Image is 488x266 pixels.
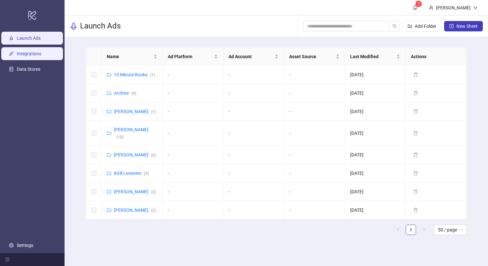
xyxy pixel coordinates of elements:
a: Archive(9) [114,90,136,96]
span: ( 1 ) [151,110,156,114]
a: [PERSON_NAME](10) [114,127,148,139]
span: plus-square [449,24,454,28]
th: Ad Account [223,48,284,66]
span: Add Folder [415,24,436,29]
td: - [284,146,345,164]
span: bell [413,5,417,10]
span: delete [413,72,418,77]
h3: Launch Ads [80,21,121,31]
a: [PERSON_NAME](2) [114,207,156,213]
td: - [163,201,223,219]
span: Ad Platform [168,53,213,60]
td: [DATE] [345,121,406,146]
span: right [422,228,426,231]
span: New Sheet [456,24,478,29]
span: Asset Source [289,53,334,60]
td: - [163,84,223,102]
td: [DATE] [345,66,406,84]
span: delete [413,109,418,114]
span: Ad Account [229,53,273,60]
a: [PERSON_NAME](6) [114,152,156,157]
td: - [284,164,345,183]
td: - [223,102,284,121]
span: menu-fold [5,257,10,262]
span: ( 6 ) [151,153,156,157]
a: Integrations [17,51,41,56]
span: delete [413,189,418,194]
span: folder [107,189,111,194]
span: folder [107,153,111,157]
button: right [419,225,429,235]
td: [DATE] [345,183,406,201]
button: left [393,225,403,235]
a: 10 Minute Books(1) [114,72,155,77]
td: - [223,146,284,164]
span: Name [107,53,152,60]
th: Name [102,48,162,66]
td: [DATE] [345,84,406,102]
th: Last Modified [345,48,406,66]
span: delete [413,91,418,95]
td: - [284,121,345,146]
span: search [392,24,397,28]
span: folder [107,91,111,95]
span: Last Modified [350,53,395,60]
a: [PERSON_NAME](2) [114,189,156,194]
sup: 1 [415,1,422,7]
span: delete [413,171,418,176]
span: folder [107,131,111,135]
span: ( 1 ) [150,73,155,77]
td: - [223,66,284,84]
td: - [163,121,223,146]
button: New Sheet [444,21,483,31]
td: - [223,201,284,219]
td: - [163,66,223,84]
span: user [429,5,433,10]
button: Add Folder [402,21,442,31]
div: Page Size [434,225,467,235]
td: [DATE] [345,146,406,164]
td: - [284,66,345,84]
td: - [223,121,284,146]
span: folder [107,171,111,176]
span: rocket [70,22,77,30]
th: Asset Source [284,48,345,66]
td: - [284,102,345,121]
td: [DATE] [345,164,406,183]
td: - [163,102,223,121]
td: - [163,146,223,164]
th: Ad Platform [163,48,223,66]
td: - [163,183,223,201]
td: [DATE] [345,201,406,219]
span: delete [413,208,418,212]
span: left [396,228,400,231]
a: Data Stores [17,67,40,72]
td: - [284,84,345,102]
td: - [284,201,345,219]
a: Settings [17,243,33,248]
div: [PERSON_NAME] [433,4,473,11]
td: - [223,164,284,183]
span: ( 9 ) [144,171,149,176]
span: ( 2 ) [151,208,156,213]
td: - [163,164,223,183]
span: folder [107,208,111,212]
span: ( 10 ) [117,135,124,139]
span: delete [413,131,418,135]
span: 1 [418,2,420,6]
td: - [284,183,345,201]
li: Previous Page [393,225,403,235]
td: - [223,84,284,102]
span: delete [413,153,418,157]
li: 1 [406,225,416,235]
span: folder-add [408,24,412,28]
span: ( 2 ) [151,190,156,194]
span: 50 / page [438,225,463,235]
td: [DATE] [345,102,406,121]
td: - [223,183,284,201]
a: Kirill Levenets(9) [114,171,149,176]
a: Launch Ads [17,36,41,41]
span: folder [107,109,111,114]
a: 1 [406,225,416,235]
li: Next Page [419,225,429,235]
